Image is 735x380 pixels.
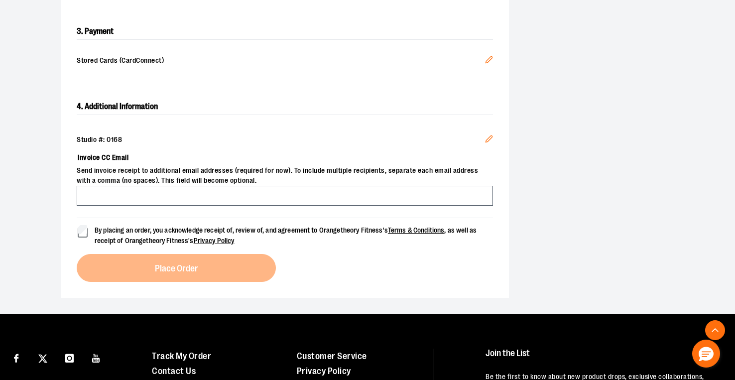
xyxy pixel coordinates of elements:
[77,149,493,166] label: Invoice CC Email
[78,225,87,234] input: By placing an order, you acknowledge receipt of, review of, and agreement to Orangetheory Fitness...
[95,226,477,245] span: By placing an order, you acknowledge receipt of, review of, and agreement to Orangetheory Fitness...
[7,349,25,366] a: Visit our Facebook page
[34,349,52,366] a: Visit our X page
[88,349,105,366] a: Visit our Youtube page
[152,351,211,361] a: Track My Order
[152,366,196,376] a: Contact Us
[77,166,493,186] span: Send invoice receipt to additional email addresses (required for now). To include multiple recipi...
[77,135,493,145] div: Studio #: 0168
[38,354,47,363] img: Twitter
[77,23,493,40] h2: 3. Payment
[388,226,445,234] a: Terms & Conditions
[77,99,493,115] h2: 4. Additional Information
[297,351,367,361] a: Customer Service
[77,56,485,67] span: Stored Cards (CardConnect)
[477,127,501,154] button: Edit
[297,366,351,376] a: Privacy Policy
[477,48,501,75] button: Edit
[692,340,720,368] button: Hello, have a question? Let’s chat.
[705,320,725,340] button: Back To Top
[61,349,78,366] a: Visit our Instagram page
[194,237,235,245] a: Privacy Policy
[486,349,716,367] h4: Join the List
